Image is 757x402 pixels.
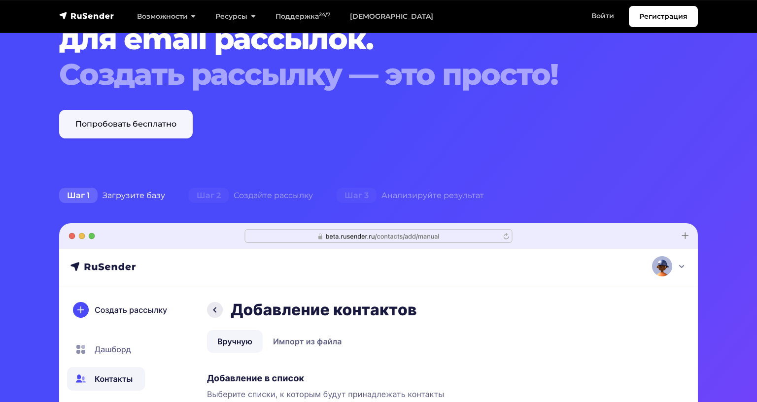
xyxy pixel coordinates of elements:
a: Регистрация [629,6,698,27]
div: Создайте рассылку [177,186,325,205]
span: Шаг 2 [189,188,229,203]
span: Шаг 1 [59,188,98,203]
a: Поддержка24/7 [266,6,340,27]
a: Возможности [127,6,206,27]
img: RuSender [59,11,114,21]
a: Войти [582,6,624,26]
div: Анализируйте результат [325,186,496,205]
a: Ресурсы [206,6,265,27]
span: Шаг 3 [337,188,377,203]
div: Загрузите базу [47,186,177,205]
div: Создать рассылку — это просто! [59,57,644,92]
a: [DEMOGRAPHIC_DATA] [340,6,443,27]
a: Попробовать бесплатно [59,110,193,138]
sup: 24/7 [319,11,330,18]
